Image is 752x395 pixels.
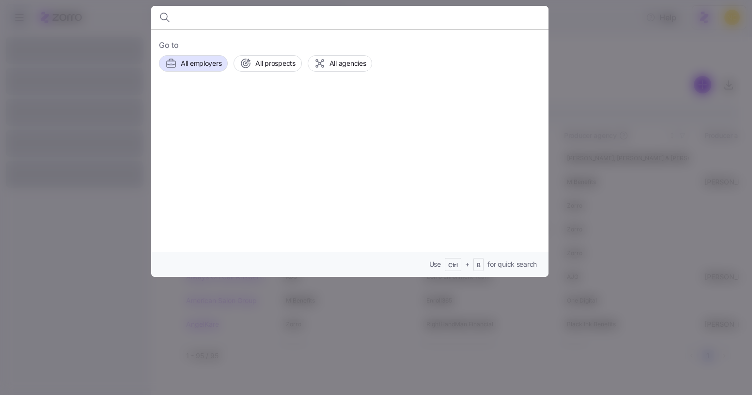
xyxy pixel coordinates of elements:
[234,55,301,72] button: All prospects
[159,39,541,51] span: Go to
[159,55,228,72] button: All employers
[477,261,481,270] span: B
[448,261,458,270] span: Ctrl
[429,259,441,269] span: Use
[487,259,537,269] span: for quick search
[255,59,295,68] span: All prospects
[465,259,470,269] span: +
[308,55,373,72] button: All agencies
[181,59,221,68] span: All employers
[329,59,366,68] span: All agencies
